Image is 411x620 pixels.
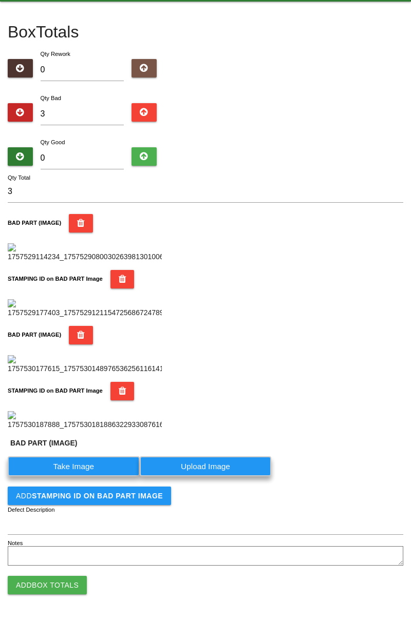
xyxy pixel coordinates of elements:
[8,299,162,318] img: 1757529177403_17575291211547256867247894972008.jpg
[110,382,135,400] button: STAMPING ID on BAD PART Image
[8,355,162,374] img: 1757530177615_17575301489765362561161415678654.jpg
[8,487,171,505] button: AddSTAMPING ID on BAD PART Image
[110,270,135,288] button: STAMPING ID on BAD PART Image
[41,51,70,57] label: Qty Rework
[8,539,23,548] label: Notes
[140,456,272,476] label: Upload Image
[41,139,65,145] label: Qty Good
[8,23,403,41] h4: Box Totals
[8,456,140,476] label: Take Image
[32,492,163,500] b: STAMPING ID on BAD PART Image
[8,276,103,282] b: STAMPING ID on BAD PART Image
[8,411,162,430] img: 1757530187888_17575301818863229330876164410513.jpg
[69,326,93,344] button: BAD PART (IMAGE)
[41,95,61,101] label: Qty Bad
[8,173,30,182] label: Qty Total
[69,214,93,232] button: BAD PART (IMAGE)
[8,506,55,514] label: Defect Description
[8,332,61,338] b: BAD PART (IMAGE)
[8,387,103,394] b: STAMPING ID on BAD PART Image
[8,576,87,594] button: AddBox Totals
[8,243,162,262] img: 1757529114234_1757529080030263981301006526230.jpg
[8,220,61,226] b: BAD PART (IMAGE)
[10,439,77,447] b: BAD PART (IMAGE)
